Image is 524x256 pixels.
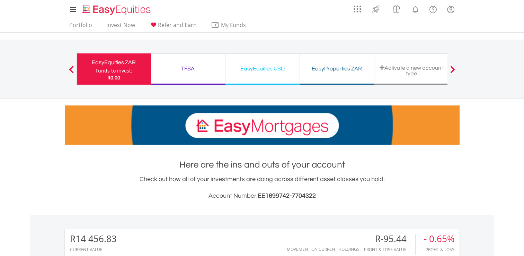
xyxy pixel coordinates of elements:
a: Portfolio [66,22,95,32]
h3: Account Number: [65,191,460,201]
img: EasyMortage Promotion Banner [65,105,460,145]
img: EasyEquities_Logo.png [81,4,153,16]
img: vouchers-v2.svg [391,3,402,15]
span: EE1699742-7704322 [258,193,316,199]
span: R0.00 [107,74,120,81]
div: - 0.65% [424,234,454,244]
div: Check out how all of your investments are doing across different asset classes you hold. [65,174,460,201]
span: Refer and Earn [158,21,197,29]
img: thrive-v2.svg [370,3,382,15]
a: Refer and Earn [146,22,199,32]
span: My Funds [211,20,256,29]
a: Notifications [407,2,424,16]
a: FAQ's and Support [424,2,442,16]
div: EasyProperties ZAR [304,64,370,74]
a: My Profile [442,2,460,17]
img: grid-menu-icon.svg [354,5,361,13]
div: Profit & Loss Value [364,247,415,252]
div: Funds to invest: [96,67,132,74]
div: Movement on Current Holdings: [287,247,361,251]
div: Profit & Loss [424,247,454,252]
div: R-95.44 [364,234,415,244]
div: TFSA [155,64,221,74]
div: EasyEquities ZAR [81,58,147,67]
h1: Here are the ins and outs of your account [65,159,460,171]
a: Vouchers [386,2,407,15]
div: Activate a new account type [379,65,444,76]
div: R14 456.83 [70,234,117,244]
a: AppsGrid [349,2,366,13]
div: CURRENT VALUE [70,247,117,252]
div: EasyEquities USD [230,64,295,74]
a: Invest Now [104,22,138,32]
a: Home page [80,2,153,16]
